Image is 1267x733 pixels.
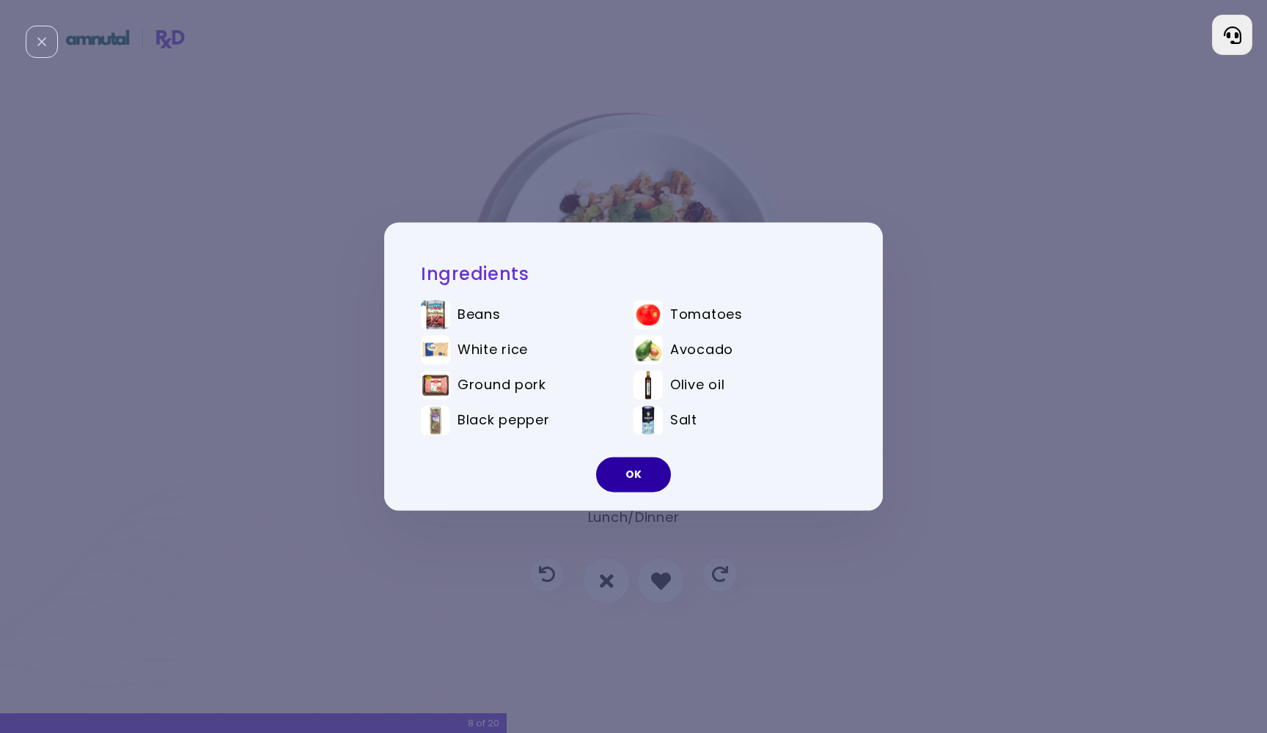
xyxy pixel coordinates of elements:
span: Black pepper [458,413,550,429]
span: Tomatoes [670,307,743,323]
button: OK [596,457,671,493]
button: Contact Us [1212,15,1252,55]
span: White rice [458,342,528,358]
span: Beans [458,307,501,323]
span: Olive oil [670,377,724,394]
span: Salt [670,413,697,429]
span: Ground pork [458,377,546,394]
span: Avocado [670,342,733,358]
h2: Ingredients [421,262,846,285]
div: Close [26,26,58,58]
